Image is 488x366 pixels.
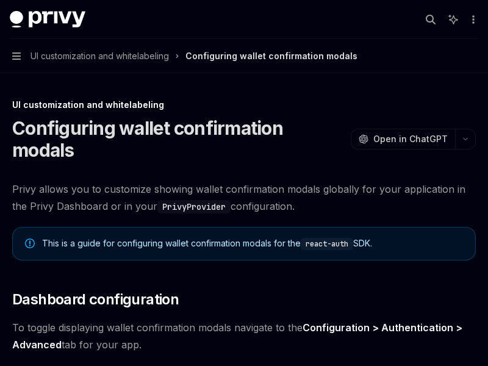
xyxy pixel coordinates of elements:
[12,99,476,111] div: UI customization and whitelabeling
[12,117,346,161] h1: Configuring wallet confirmation modals
[373,133,448,145] span: Open in ChatGPT
[185,49,357,63] div: Configuring wallet confirmation modals
[12,181,476,215] span: Privy allows you to customize showing wallet confirmation modals globally for your application in...
[42,237,463,250] div: This is a guide for configuring wallet confirmation modals for the SDK.
[12,290,179,309] span: Dashboard configuration
[351,129,455,149] button: Open in ChatGPT
[301,238,353,250] code: react-auth
[12,319,476,353] span: To toggle displaying wallet confirmation modals navigate to the tab for your app.
[157,200,231,213] code: PrivyProvider
[466,11,478,28] button: More actions
[10,11,85,28] img: dark logo
[25,239,35,248] svg: Note
[30,49,169,63] span: UI customization and whitelabeling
